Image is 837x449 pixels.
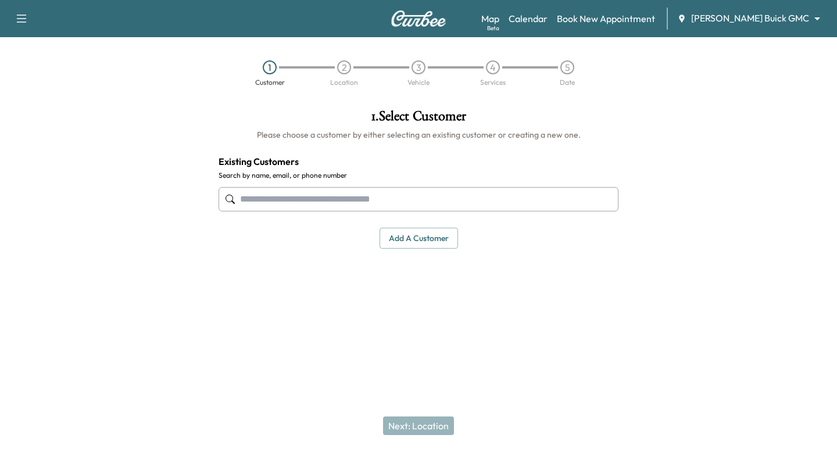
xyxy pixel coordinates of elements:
div: 5 [560,60,574,74]
img: Curbee Logo [391,10,446,27]
h6: Please choose a customer by either selecting an existing customer or creating a new one. [219,129,618,141]
div: 2 [337,60,351,74]
h4: Existing Customers [219,155,618,168]
a: Calendar [509,12,548,26]
span: [PERSON_NAME] Buick GMC [691,12,809,25]
h1: 1 . Select Customer [219,109,618,129]
div: Services [480,79,506,86]
div: Location [330,79,358,86]
label: Search by name, email, or phone number [219,171,618,180]
a: MapBeta [481,12,499,26]
div: 3 [412,60,425,74]
div: Date [560,79,575,86]
div: Vehicle [407,79,430,86]
div: Customer [255,79,285,86]
div: Beta [487,24,499,33]
div: 1 [263,60,277,74]
a: Book New Appointment [557,12,655,26]
button: Add a customer [380,228,458,249]
div: 4 [486,60,500,74]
